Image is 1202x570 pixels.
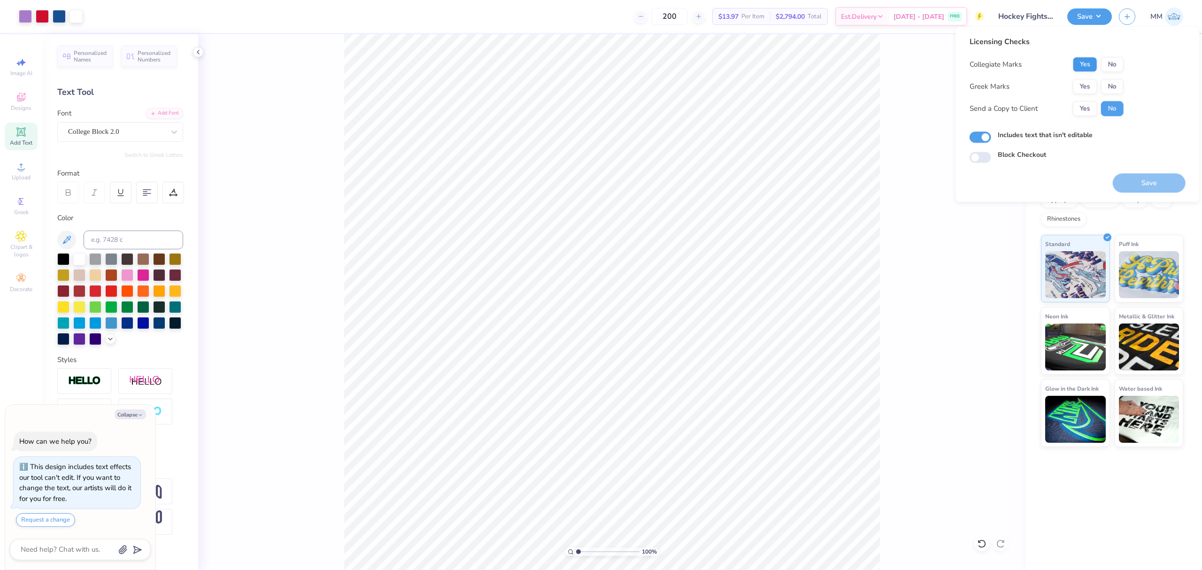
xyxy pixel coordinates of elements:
[124,151,183,159] button: Switch to Greek Letters
[642,547,657,556] span: 100 %
[14,208,29,216] span: Greek
[651,8,688,25] input: – –
[1119,239,1139,249] span: Puff Ink
[718,12,739,22] span: $13.97
[19,462,131,503] div: This design includes text effects our tool can't edit. If you want to change the text, our artist...
[16,513,75,527] button: Request a change
[1045,324,1106,370] img: Neon Ink
[970,81,1009,92] div: Greek Marks
[1150,11,1163,22] span: MM
[1073,57,1097,72] button: Yes
[1073,79,1097,94] button: Yes
[1119,311,1174,321] span: Metallic & Glitter Ink
[57,86,183,99] div: Text Tool
[10,285,32,293] span: Decorate
[146,108,183,119] div: Add Font
[57,354,183,365] div: Styles
[1045,239,1070,249] span: Standard
[841,12,877,22] span: Est. Delivery
[741,12,764,22] span: Per Item
[970,59,1022,70] div: Collegiate Marks
[19,437,92,446] div: How can we help you?
[12,174,31,181] span: Upload
[1101,57,1124,72] button: No
[68,376,101,386] img: Stroke
[10,139,32,146] span: Add Text
[1101,101,1124,116] button: No
[1119,396,1179,443] img: Water based Ink
[1101,79,1124,94] button: No
[84,231,183,249] input: e.g. 7428 c
[1067,8,1112,25] button: Save
[808,12,822,22] span: Total
[1045,311,1068,321] span: Neon Ink
[1119,251,1179,298] img: Puff Ink
[1041,212,1086,226] div: Rhinestones
[11,104,31,112] span: Designs
[129,375,162,387] img: Shadow
[998,130,1093,140] label: Includes text that isn't editable
[950,13,960,20] span: FREE
[57,108,71,119] label: Font
[1045,251,1106,298] img: Standard
[10,69,32,77] span: Image AI
[57,213,183,223] div: Color
[1150,8,1183,26] a: MM
[1119,384,1162,393] span: Water based Ink
[115,409,146,419] button: Collapse
[138,50,171,63] span: Personalized Numbers
[998,150,1046,160] label: Block Checkout
[776,12,805,22] span: $2,794.00
[894,12,944,22] span: [DATE] - [DATE]
[5,243,38,258] span: Clipart & logos
[1165,8,1183,26] img: Mariah Myssa Salurio
[1045,396,1106,443] img: Glow in the Dark Ink
[970,36,1124,47] div: Licensing Checks
[74,50,107,63] span: Personalized Names
[1073,101,1097,116] button: Yes
[1119,324,1179,370] img: Metallic & Glitter Ink
[991,7,1060,26] input: Untitled Design
[57,168,184,179] div: Format
[1045,384,1099,393] span: Glow in the Dark Ink
[970,103,1038,114] div: Send a Copy to Client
